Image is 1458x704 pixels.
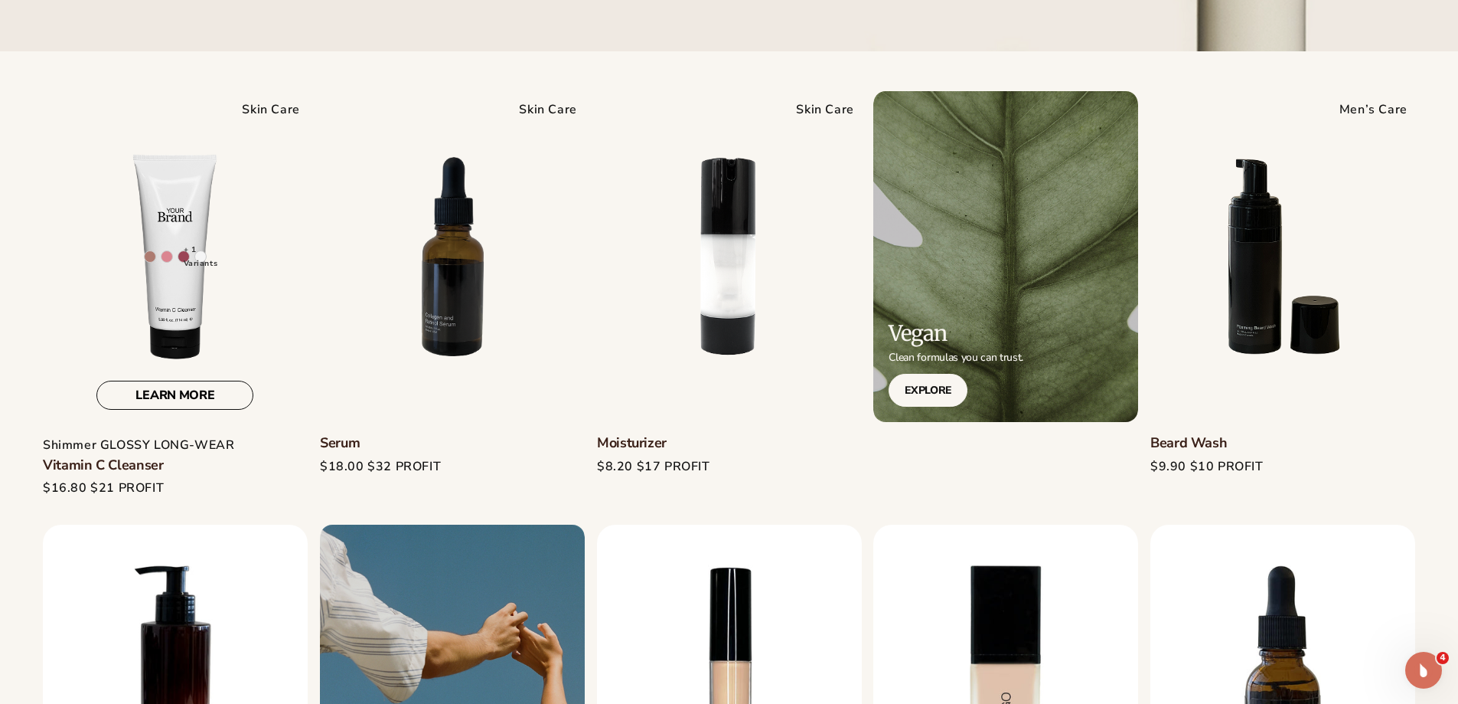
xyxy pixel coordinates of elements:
div: $18.00 $32 PROFIT [320,458,585,475]
p: Clean formulas you can trust. [889,351,1023,365]
h3: Serum [320,434,585,452]
h2: Vegan [889,321,1023,347]
div: $9.90 $10 PROFIT [1150,458,1415,475]
span: LONG-WEAR [154,437,234,454]
h3: Moisturizer [597,434,862,452]
a: Explore [889,374,967,407]
div: $16.80 $21 PROFIT [43,480,308,497]
h3: Beard Wash [1150,434,1415,452]
a: LEARN MORE [96,381,253,410]
span: GLOSSY [100,437,151,454]
iframe: Intercom live chat [1405,652,1442,689]
h3: Vitamin C Cleanser [43,457,308,474]
div: $8.20 $17 PROFIT [597,458,862,475]
span: 4 [1437,652,1449,664]
span: Shimmer [43,437,96,454]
